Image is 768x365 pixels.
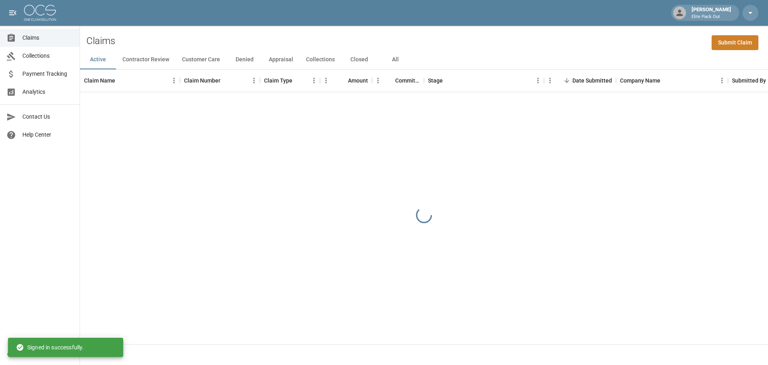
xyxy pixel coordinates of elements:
[22,131,73,139] span: Help Center
[80,69,180,92] div: Claim Name
[660,75,672,86] button: Sort
[22,88,73,96] span: Analytics
[620,69,660,92] div: Company Name
[80,50,116,69] button: Active
[308,75,320,87] button: Menu
[384,75,395,86] button: Sort
[716,75,728,87] button: Menu
[337,75,348,86] button: Sort
[544,75,556,87] button: Menu
[544,69,616,92] div: Date Submitted
[341,50,377,69] button: Closed
[428,69,443,92] div: Stage
[7,350,72,358] div: © 2025 One Claim Solution
[226,50,262,69] button: Denied
[320,75,332,87] button: Menu
[115,75,126,86] button: Sort
[248,75,260,87] button: Menu
[348,69,368,92] div: Amount
[168,75,180,87] button: Menu
[692,14,731,20] p: Elite Pack Out
[732,69,766,92] div: Submitted By
[292,75,304,86] button: Sort
[688,6,734,20] div: [PERSON_NAME]
[264,69,292,92] div: Claim Type
[616,69,728,92] div: Company Name
[372,75,384,87] button: Menu
[116,50,176,69] button: Contractor Review
[443,75,454,86] button: Sort
[22,70,73,78] span: Payment Tracking
[300,50,341,69] button: Collections
[22,52,73,60] span: Collections
[372,69,424,92] div: Committed Amount
[24,5,56,21] img: ocs-logo-white-transparent.png
[260,69,320,92] div: Claim Type
[561,75,572,86] button: Sort
[80,50,768,69] div: dynamic tabs
[424,69,544,92] div: Stage
[176,50,226,69] button: Customer Care
[395,69,420,92] div: Committed Amount
[180,69,260,92] div: Claim Number
[262,50,300,69] button: Appraisal
[22,113,73,121] span: Contact Us
[572,69,612,92] div: Date Submitted
[184,69,220,92] div: Claim Number
[532,75,544,87] button: Menu
[712,35,758,50] a: Submit Claim
[86,35,115,47] h2: Claims
[22,34,73,42] span: Claims
[320,69,372,92] div: Amount
[5,5,21,21] button: open drawer
[377,50,413,69] button: All
[84,69,115,92] div: Claim Name
[220,75,232,86] button: Sort
[16,340,84,355] div: Signed in successfully.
